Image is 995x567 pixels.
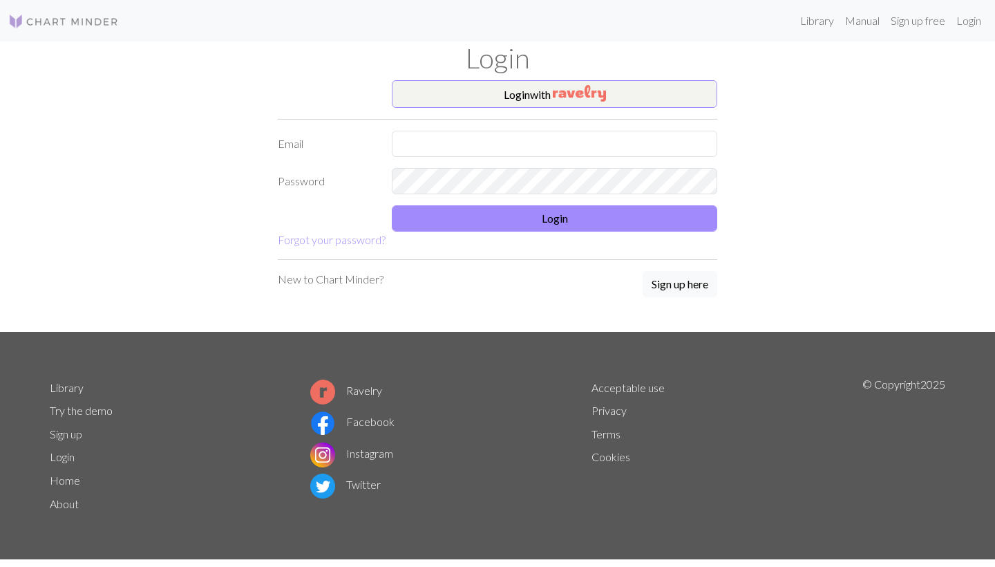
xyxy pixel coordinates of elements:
[591,381,665,394] a: Acceptable use
[310,415,395,428] a: Facebook
[885,7,951,35] a: Sign up free
[591,427,620,440] a: Terms
[795,7,840,35] a: Library
[840,7,885,35] a: Manual
[8,13,119,30] img: Logo
[310,478,381,491] a: Twitter
[643,271,717,297] button: Sign up here
[269,168,383,194] label: Password
[392,205,717,232] button: Login
[50,427,82,440] a: Sign up
[50,381,84,394] a: Library
[50,497,79,510] a: About
[951,7,987,35] a: Login
[591,404,627,417] a: Privacy
[278,271,383,288] p: New to Chart Minder?
[591,450,630,463] a: Cookies
[310,411,335,436] img: Facebook logo
[278,233,386,246] a: Forgot your password?
[310,474,335,499] img: Twitter logo
[50,450,75,463] a: Login
[50,404,113,417] a: Try the demo
[50,474,80,487] a: Home
[310,380,335,405] img: Ravelry logo
[643,271,717,299] a: Sign up here
[41,41,954,75] h1: Login
[310,443,335,467] img: Instagram logo
[392,80,717,108] button: Loginwith
[862,376,945,516] p: © Copyright 2025
[553,85,606,102] img: Ravelry
[269,131,383,157] label: Email
[310,384,382,397] a: Ravelry
[310,447,393,460] a: Instagram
